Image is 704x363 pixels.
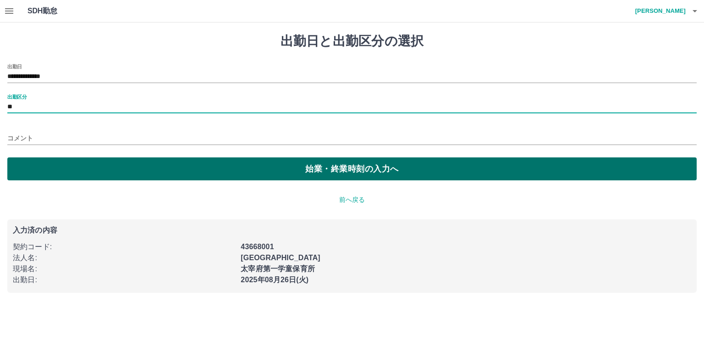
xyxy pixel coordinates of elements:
p: 法人名 : [13,252,235,263]
b: [GEOGRAPHIC_DATA] [241,254,320,262]
button: 始業・終業時刻の入力へ [7,157,697,180]
p: 前へ戻る [7,195,697,205]
b: 2025年08月26日(火) [241,276,308,284]
h1: 出勤日と出勤区分の選択 [7,34,697,49]
p: 契約コード : [13,241,235,252]
p: 出勤日 : [13,274,235,285]
b: 43668001 [241,243,274,251]
p: 現場名 : [13,263,235,274]
label: 出勤日 [7,63,22,70]
p: 入力済の内容 [13,227,691,234]
b: 太宰府第一学童保育所 [241,265,315,273]
label: 出勤区分 [7,93,27,100]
